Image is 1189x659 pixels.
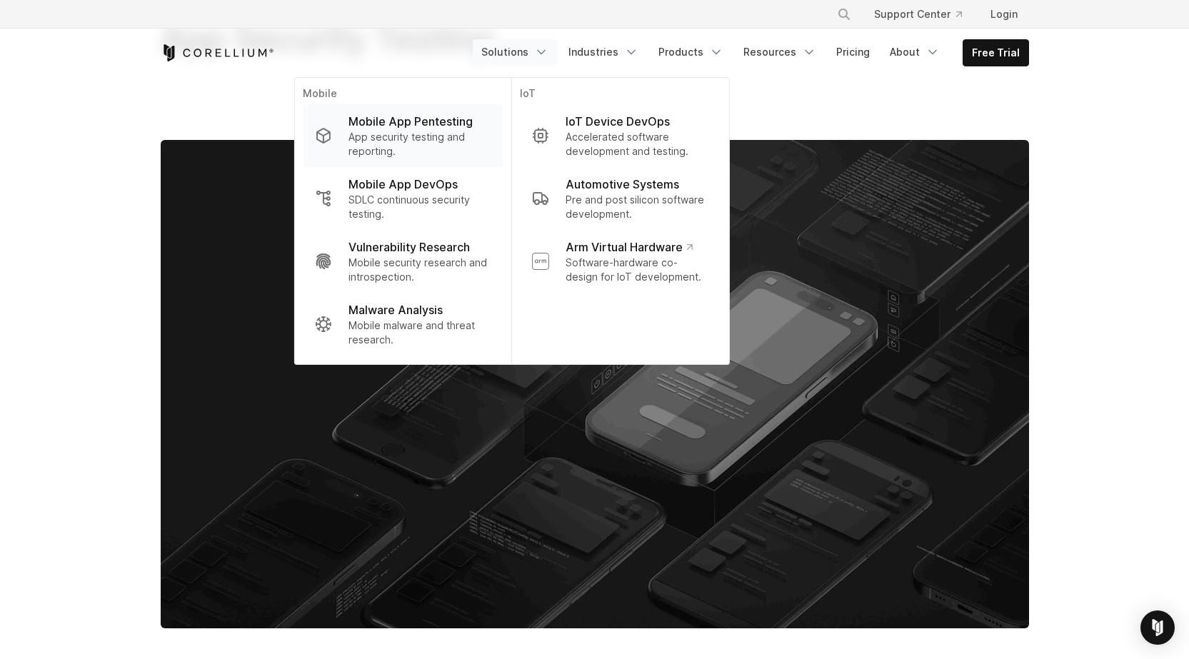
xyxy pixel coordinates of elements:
p: Mobile App Pentesting [348,113,473,130]
a: Pricing [828,39,878,65]
a: About [881,39,948,65]
img: Mobile Vulnerabilities Exposed: Change What's Possible in Mobile App Security Testing [161,140,1029,628]
a: Corellium Home [161,44,274,61]
div: Open Intercom Messenger [1140,610,1175,645]
p: Arm Virtual Hardware [566,238,692,256]
p: Automotive Systems [566,176,679,193]
a: Automotive Systems Pre and post silicon software development. [520,167,720,230]
p: Pre and post silicon software development. [566,193,708,221]
p: Accelerated software development and testing. [566,130,708,159]
a: Mobile App Pentesting App security testing and reporting. [303,104,502,167]
p: SDLC continuous security testing. [348,193,491,221]
p: Mobile malware and threat research. [348,318,491,347]
button: Search [831,1,857,27]
a: Industries [560,39,647,65]
p: Mobile security research and introspection. [348,256,491,284]
a: Login [979,1,1029,27]
a: Free Trial [963,40,1028,66]
p: Mobile App DevOps [348,176,458,193]
a: Resources [735,39,825,65]
p: Malware Analysis [348,301,443,318]
a: Vulnerability Research Mobile security research and introspection. [303,230,502,293]
a: Malware Analysis Mobile malware and threat research. [303,293,502,356]
a: IoT Device DevOps Accelerated software development and testing. [520,104,720,167]
div: Navigation Menu [473,39,1029,66]
a: Support Center [863,1,973,27]
div: Navigation Menu [820,1,1029,27]
p: App security testing and reporting. [348,130,491,159]
p: Software-hardware co-design for IoT development. [566,256,708,284]
a: Arm Virtual Hardware Software-hardware co-design for IoT development. [520,230,720,293]
a: Products [650,39,732,65]
p: Vulnerability Research [348,238,470,256]
p: IoT Device DevOps [566,113,670,130]
a: Mobile App DevOps SDLC continuous security testing. [303,167,502,230]
p: Mobile [303,86,502,104]
a: Solutions [473,39,557,65]
p: IoT [520,86,720,104]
